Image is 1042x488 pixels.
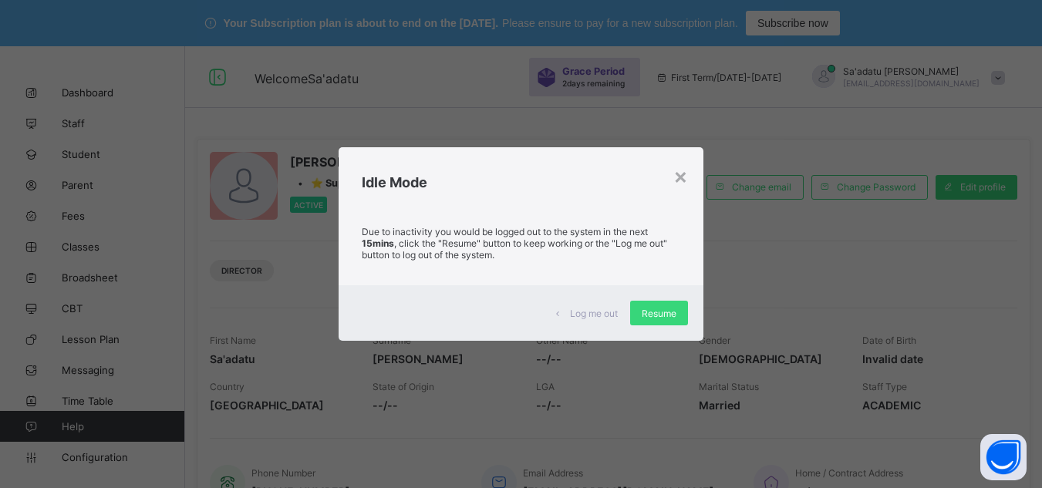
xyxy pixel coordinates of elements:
[673,163,688,189] div: ×
[980,434,1027,480] button: Open asap
[362,174,680,190] h2: Idle Mode
[570,308,618,319] span: Log me out
[362,237,394,249] strong: 15mins
[642,308,676,319] span: Resume
[362,226,680,261] p: Due to inactivity you would be logged out to the system in the next , click the "Resume" button t...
